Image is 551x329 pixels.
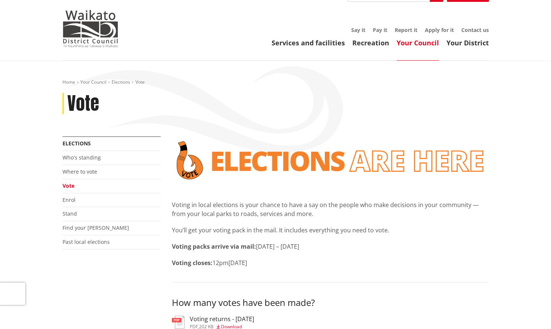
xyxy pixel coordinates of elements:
[63,238,110,245] a: Past local elections
[461,26,489,33] a: Contact us
[272,38,345,47] a: Services and facilities
[172,316,254,329] a: Voting returns - [DATE] pdf,202 KB Download
[63,154,101,161] a: Who's standing
[63,79,75,85] a: Home
[397,38,439,47] a: Your Council
[135,79,145,85] span: Vote
[352,38,389,47] a: Recreation
[517,298,544,325] iframe: Messenger Launcher
[112,79,130,85] a: Elections
[67,93,99,114] h1: Vote
[351,26,365,33] a: Say it
[172,226,489,235] p: You’ll get your voting pack in the mail. It includes everything you need to vote.
[63,210,77,217] a: Stand
[63,196,76,203] a: Enrol
[63,168,97,175] a: Where to vote
[63,182,74,189] a: Vote
[395,26,417,33] a: Report it
[446,38,489,47] a: Your District
[172,200,489,218] p: Voting in local elections is your chance to have a say on the people who make decisions in your c...
[172,242,256,251] strong: Voting packs arrive via mail:
[172,297,489,308] h3: How many votes have been made?
[190,316,254,323] h3: Voting returns - [DATE]
[63,140,91,147] a: Elections
[63,79,489,86] nav: breadcrumb
[63,10,118,47] img: Waikato District Council - Te Kaunihera aa Takiwaa o Waikato
[425,26,454,33] a: Apply for it
[190,325,254,329] div: ,
[172,136,489,184] img: Vote banner transparent
[63,224,129,231] a: Find your [PERSON_NAME]
[172,259,212,267] strong: Voting closes:
[172,242,489,251] p: [DATE] – [DATE]
[80,79,106,85] a: Your Council
[373,26,387,33] a: Pay it
[212,259,247,267] span: 12pm[DATE]
[172,316,185,329] img: document-pdf.svg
